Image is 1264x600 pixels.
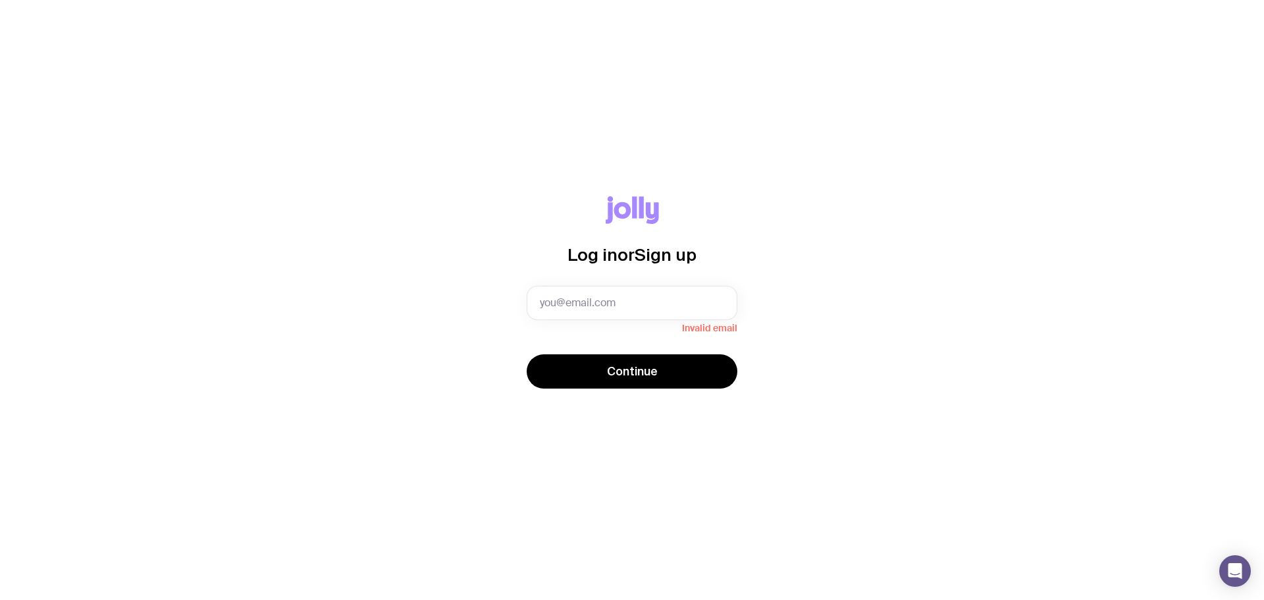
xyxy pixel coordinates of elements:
span: Log in [567,245,618,264]
span: or [618,245,635,264]
button: Continue [527,354,737,389]
span: Invalid email [527,320,737,333]
input: you@email.com [527,286,737,320]
span: Sign up [635,245,697,264]
span: Continue [607,364,658,379]
div: Open Intercom Messenger [1219,555,1251,587]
